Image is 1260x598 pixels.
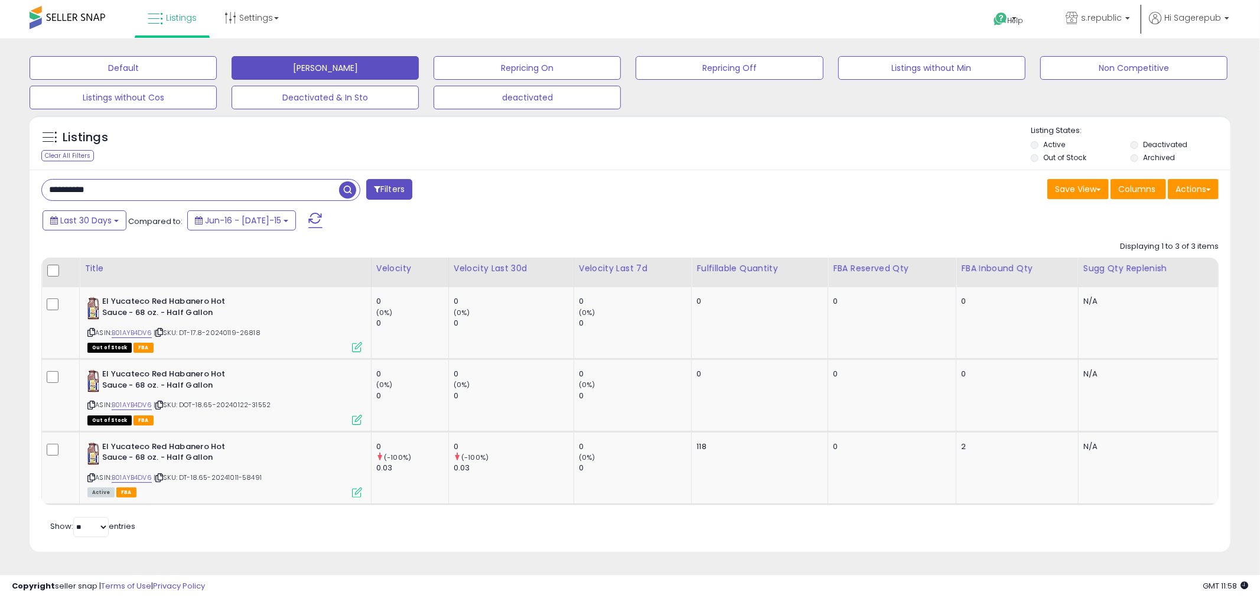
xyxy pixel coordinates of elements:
[434,56,621,80] button: Repricing On
[87,343,132,353] span: All listings that are currently out of stock and unavailable for purchase on Amazon
[87,441,362,496] div: ASIN:
[579,369,692,379] div: 0
[1168,179,1219,199] button: Actions
[454,318,574,329] div: 0
[579,308,595,317] small: (0%)
[376,391,448,401] div: 0
[102,296,246,321] b: El Yucateco Red Habanero Hot Sauce - 68 oz. - Half Gallon
[961,369,1069,379] div: 0
[579,296,692,307] div: 0
[50,521,135,532] span: Show: entries
[961,262,1073,275] div: FBA inbound Qty
[232,56,419,80] button: [PERSON_NAME]
[454,369,574,379] div: 0
[454,441,574,452] div: 0
[1118,183,1155,195] span: Columns
[112,328,152,338] a: B01AYB4DV6
[579,441,692,452] div: 0
[87,296,99,320] img: 417EtJddqgL._SL40_.jpg
[116,487,136,498] span: FBA
[30,56,217,80] button: Default
[833,441,947,452] div: 0
[696,262,823,275] div: Fulfillable Quantity
[154,328,261,337] span: | SKU: DT-17.8-20240119-26818
[87,441,99,465] img: 417EtJddqgL._SL40_.jpg
[1078,258,1218,287] th: Please note that this number is a calculation based on your required days of coverage and your ve...
[696,369,819,379] div: 0
[376,369,448,379] div: 0
[1111,179,1166,199] button: Columns
[166,12,197,24] span: Listings
[1149,12,1229,38] a: Hi Sagerepub
[376,380,393,389] small: (0%)
[101,580,151,591] a: Terms of Use
[696,441,819,452] div: 118
[1081,12,1122,24] span: s.republic
[1008,15,1024,25] span: Help
[187,210,296,230] button: Jun-16 - [DATE]-15
[1047,179,1109,199] button: Save View
[60,214,112,226] span: Last 30 Days
[63,129,108,146] h5: Listings
[579,262,687,275] div: Velocity Last 7d
[84,262,366,275] div: Title
[43,210,126,230] button: Last 30 Days
[696,296,819,307] div: 0
[1083,369,1209,379] div: N/A
[579,463,692,473] div: 0
[636,56,823,80] button: Repricing Off
[87,369,99,392] img: 417EtJddqgL._SL40_.jpg
[454,262,569,275] div: Velocity Last 30d
[102,441,246,466] b: El Yucateco Red Habanero Hot Sauce - 68 oz. - Half Gallon
[376,441,448,452] div: 0
[384,453,411,462] small: (-100%)
[1083,441,1209,452] div: N/A
[961,296,1069,307] div: 0
[376,262,444,275] div: Velocity
[376,308,393,317] small: (0%)
[154,400,271,409] span: | SKU: DOT-18.65-20240122-31552
[454,296,574,307] div: 0
[579,380,595,389] small: (0%)
[984,3,1047,38] a: Help
[134,415,154,425] span: FBA
[1043,139,1065,149] label: Active
[1043,152,1086,162] label: Out of Stock
[205,214,281,226] span: Jun-16 - [DATE]-15
[833,296,947,307] div: 0
[12,580,55,591] strong: Copyright
[1143,152,1175,162] label: Archived
[87,296,362,351] div: ASIN:
[41,150,94,161] div: Clear All Filters
[366,179,412,200] button: Filters
[12,581,205,592] div: seller snap | |
[112,400,152,410] a: B01AYB4DV6
[1164,12,1221,24] span: Hi Sagerepub
[454,463,574,473] div: 0.03
[153,580,205,591] a: Privacy Policy
[87,487,115,498] span: All listings currently available for purchase on Amazon
[232,86,419,109] button: Deactivated & In Sto
[1203,580,1248,591] span: 2025-08-15 11:58 GMT
[454,308,470,317] small: (0%)
[1083,262,1213,275] div: Sugg Qty Replenish
[87,415,132,425] span: All listings that are currently out of stock and unavailable for purchase on Amazon
[579,391,692,401] div: 0
[154,473,262,482] span: | SKU: DT-18.65-20241011-58491
[579,318,692,329] div: 0
[838,56,1025,80] button: Listings without Min
[376,463,448,473] div: 0.03
[1120,241,1219,252] div: Displaying 1 to 3 of 3 items
[833,262,951,275] div: FBA Reserved Qty
[1143,139,1187,149] label: Deactivated
[454,380,470,389] small: (0%)
[376,318,448,329] div: 0
[993,12,1008,27] i: Get Help
[461,453,489,462] small: (-100%)
[30,86,217,109] button: Listings without Cos
[1040,56,1228,80] button: Non Competitive
[87,369,362,424] div: ASIN:
[112,473,152,483] a: B01AYB4DV6
[1083,296,1209,307] div: N/A
[833,369,947,379] div: 0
